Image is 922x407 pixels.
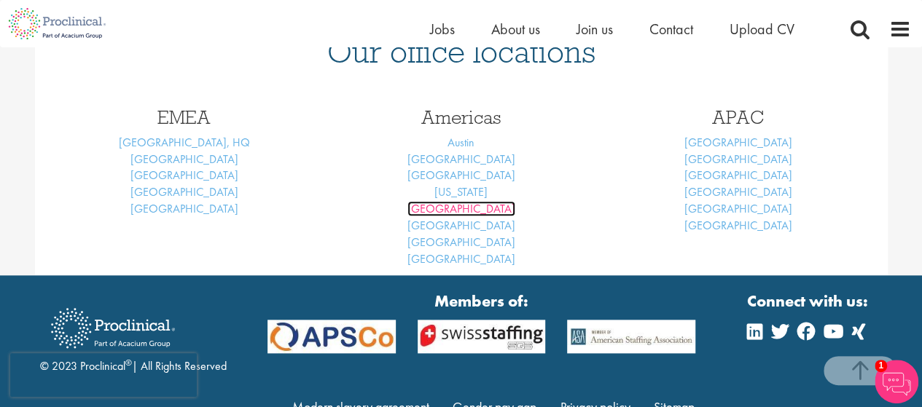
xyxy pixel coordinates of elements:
[448,135,474,150] a: Austin
[40,298,186,358] img: Proclinical Recruitment
[10,353,197,397] iframe: reCAPTCHA
[407,320,557,354] img: APSCo
[747,290,871,312] strong: Connect with us:
[684,135,792,150] a: [GEOGRAPHIC_DATA]
[130,201,238,216] a: [GEOGRAPHIC_DATA]
[611,108,866,127] h3: APAC
[57,108,312,127] h3: EMEA
[334,108,589,127] h3: Americas
[130,167,238,183] a: [GEOGRAPHIC_DATA]
[730,20,794,39] a: Upload CV
[257,320,407,354] img: APSCo
[40,297,227,375] div: © 2023 Proclinical | All Rights Reserved
[119,135,250,150] a: [GEOGRAPHIC_DATA], HQ
[430,20,455,39] a: Jobs
[434,184,488,199] a: [US_STATE]
[407,167,515,183] a: [GEOGRAPHIC_DATA]
[875,360,918,403] img: Chatbot
[130,151,238,167] a: [GEOGRAPHIC_DATA]
[57,36,866,68] h1: Our office locations
[491,20,540,39] a: About us
[407,234,515,250] a: [GEOGRAPHIC_DATA]
[267,290,696,312] strong: Members of:
[684,184,792,199] a: [GEOGRAPHIC_DATA]
[649,20,693,39] a: Contact
[577,20,613,39] a: Join us
[556,320,706,354] img: APSCo
[684,201,792,216] a: [GEOGRAPHIC_DATA]
[407,218,515,233] a: [GEOGRAPHIC_DATA]
[684,218,792,233] a: [GEOGRAPHIC_DATA]
[684,151,792,167] a: [GEOGRAPHIC_DATA]
[407,151,515,167] a: [GEOGRAPHIC_DATA]
[875,360,887,372] span: 1
[130,184,238,199] a: [GEOGRAPHIC_DATA]
[407,201,515,216] a: [GEOGRAPHIC_DATA]
[684,167,792,183] a: [GEOGRAPHIC_DATA]
[407,251,515,266] a: [GEOGRAPHIC_DATA]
